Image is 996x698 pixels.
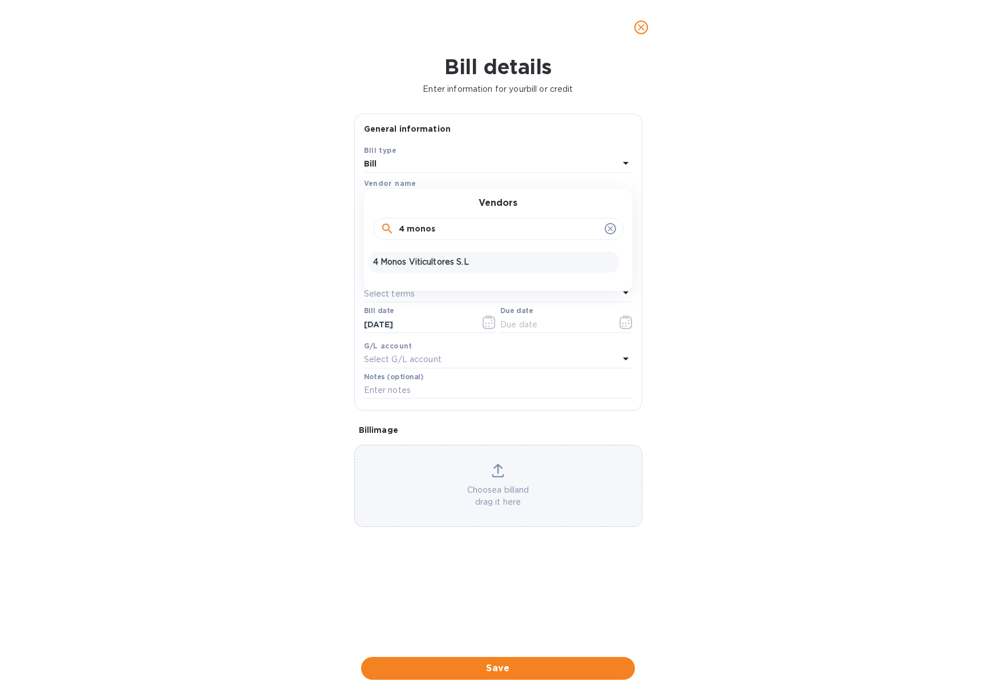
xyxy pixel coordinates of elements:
[364,191,444,203] p: Select vendor name
[364,354,442,366] p: Select G/L account
[9,55,987,79] h1: Bill details
[361,657,635,680] button: Save
[364,146,397,155] b: Bill type
[364,382,633,399] input: Enter notes
[364,124,451,133] b: General information
[627,14,655,41] button: close
[364,159,377,168] b: Bill
[364,308,394,315] label: Bill date
[364,316,472,333] input: Select date
[9,83,987,95] p: Enter information for your bill or credit
[364,288,415,300] p: Select terms
[479,198,517,209] h3: Vendors
[500,308,533,315] label: Due date
[370,662,626,675] span: Save
[500,316,608,333] input: Due date
[359,424,638,436] p: Bill image
[364,179,416,188] b: Vendor name
[364,342,412,350] b: G/L account
[399,221,600,238] input: Search
[364,374,424,380] label: Notes (optional)
[373,256,614,268] p: 4 Monos Viticultores S.L
[355,484,642,508] p: Choose a bill and drag it here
